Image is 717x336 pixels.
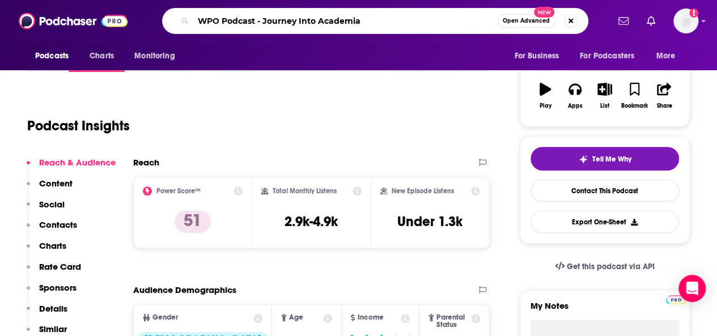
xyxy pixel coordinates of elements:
[27,45,83,67] button: open menu
[152,314,178,321] span: Gender
[35,48,69,64] span: Podcasts
[156,187,201,195] h2: Power Score™
[27,199,65,220] button: Social
[39,178,73,189] p: Content
[285,213,338,230] h3: 2.9k-4.9k
[666,294,686,304] a: Pro website
[580,48,634,64] span: For Podcasters
[531,300,679,320] label: My Notes
[506,45,573,67] button: open menu
[689,8,698,18] svg: Add a profile image
[592,155,631,164] span: Tell Me Why
[531,211,679,233] button: Export One-Sheet
[27,240,66,261] button: Charts
[27,157,116,178] button: Reach & Audience
[27,178,73,199] button: Content
[648,45,690,67] button: open menu
[620,75,649,116] button: Bookmark
[642,11,660,31] a: Show notifications dropdown
[666,295,686,304] img: Podchaser Pro
[39,324,67,334] p: Similar
[531,75,560,116] button: Play
[133,284,236,295] h2: Audience Demographics
[39,199,65,210] p: Social
[514,48,559,64] span: For Business
[614,11,633,31] a: Show notifications dropdown
[39,282,77,293] p: Sponsors
[134,48,175,64] span: Monitoring
[27,219,77,240] button: Contacts
[27,117,130,134] h1: Podcast Insights
[39,157,116,168] p: Reach & Audience
[600,103,609,109] div: List
[503,18,550,24] span: Open Advanced
[19,10,128,32] img: Podchaser - Follow, Share and Rate Podcasts
[534,7,554,18] span: New
[621,103,648,109] div: Bookmark
[39,240,66,251] p: Charts
[567,262,655,271] span: Get this podcast via API
[397,213,463,230] h3: Under 1.3k
[572,45,651,67] button: open menu
[357,314,383,321] span: Income
[531,180,679,202] a: Contact This Podcast
[90,48,114,64] span: Charts
[39,303,67,314] p: Details
[175,210,211,233] p: 51
[289,314,303,321] span: Age
[436,314,469,329] span: Parental Status
[579,155,588,164] img: tell me why sparkle
[193,12,498,30] input: Search podcasts, credits, & more...
[656,103,672,109] div: Share
[133,157,159,168] h2: Reach
[678,275,706,302] div: Open Intercom Messenger
[650,75,679,116] button: Share
[27,303,67,324] button: Details
[540,103,551,109] div: Play
[126,45,189,67] button: open menu
[27,282,77,303] button: Sponsors
[673,8,698,33] img: User Profile
[82,45,121,67] a: Charts
[39,261,81,272] p: Rate Card
[546,253,664,280] a: Get this podcast via API
[590,75,620,116] button: List
[39,219,77,230] p: Contacts
[273,187,337,195] h2: Total Monthly Listens
[392,187,454,195] h2: New Episode Listens
[568,103,583,109] div: Apps
[531,147,679,171] button: tell me why sparkleTell Me Why
[560,75,589,116] button: Apps
[673,8,698,33] button: Show profile menu
[673,8,698,33] span: Logged in as jbukowski
[162,8,588,34] div: Search podcasts, credits, & more...
[27,261,81,282] button: Rate Card
[656,48,676,64] span: More
[498,14,555,28] button: Open AdvancedNew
